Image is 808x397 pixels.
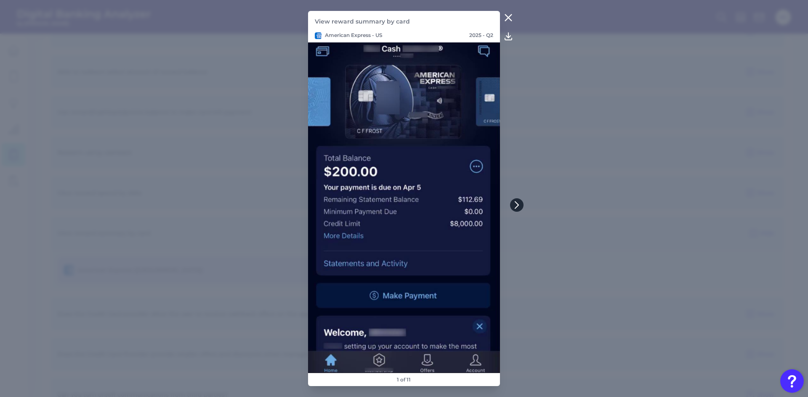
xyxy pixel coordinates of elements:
[315,32,322,39] img: American Express
[308,42,500,373] img: 3210-09--AMEX-US-2025-Q2-CC-MOS.png
[315,18,493,25] p: View reward summary by card
[315,32,383,39] p: American Express - US
[469,32,493,39] p: 2025 - Q2
[393,373,414,386] footer: 1 of 11
[780,369,804,393] button: Open Resource Center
